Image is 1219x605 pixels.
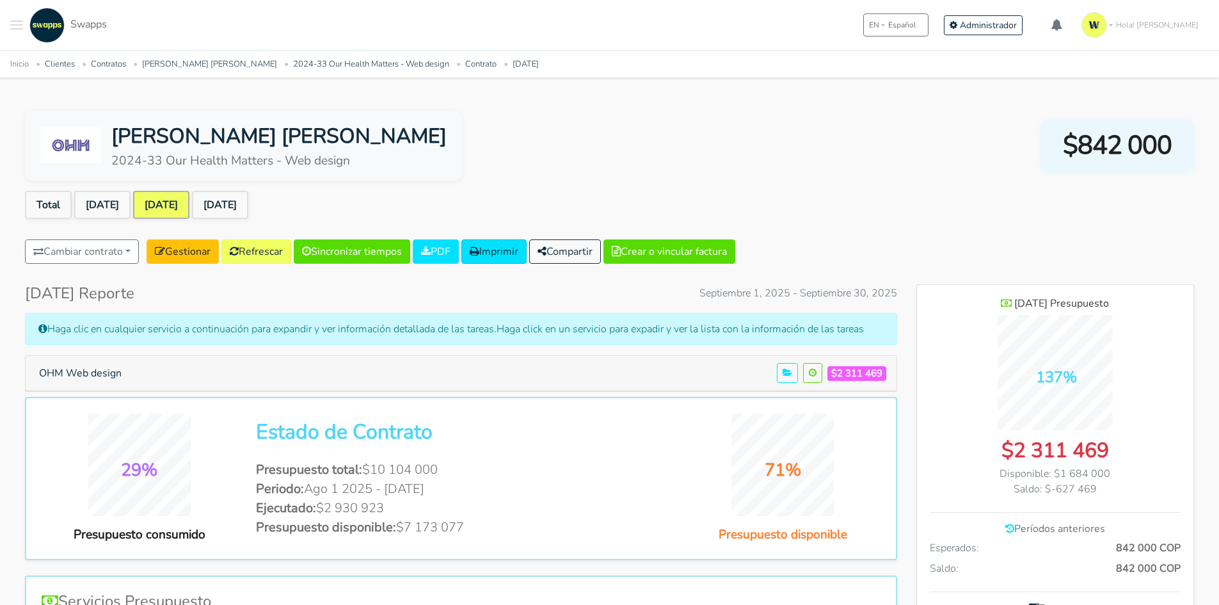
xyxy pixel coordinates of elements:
[461,239,527,264] a: Imprimir
[827,366,886,381] span: $2 311 469
[74,191,131,219] a: [DATE]
[930,540,979,556] span: Esperados:
[192,191,248,219] a: [DATE]
[413,239,459,264] a: PDF
[1116,540,1181,556] span: 842 000 COP
[10,58,29,70] a: Inicio
[1014,296,1109,311] span: [DATE] Presupuesto
[26,8,107,43] a: Swapps
[888,19,916,31] span: Español
[256,519,396,536] span: Presupuesto disponible:
[930,481,1181,497] div: Saldo: $-627 469
[863,13,928,36] button: ENEspañol
[25,313,897,345] div: Haga clic en cualquier servicio a continuación para expandir y ver información detallada de las t...
[142,58,277,70] a: [PERSON_NAME] [PERSON_NAME]
[960,19,1017,31] span: Administrador
[91,58,126,70] a: Contratos
[930,561,959,576] span: Saldo:
[603,239,735,264] button: Crear o vincular factura
[31,361,130,385] button: OHM Web design
[293,58,449,70] a: 2024-33 Our Health Matters - Web design
[1076,7,1209,43] a: Hola! [PERSON_NAME]
[10,8,23,43] button: Toggle navigation menu
[930,435,1181,466] div: $2 311 469
[256,499,316,517] span: Ejecutado:
[45,58,75,70] a: Clientes
[1116,19,1199,31] span: Hola! [PERSON_NAME]
[147,239,219,264] a: Gestionar
[111,152,447,170] div: 2024-33 Our Health Matters - Web design
[294,239,410,264] a: Sincronizar tiempos
[256,461,362,478] span: Presupuesto total:
[256,460,665,480] li: $10 104 000
[685,526,880,544] div: Presupuesto disponible
[40,127,101,163] img: Maria Alejandra Orjuela Ramirez
[465,58,497,70] a: Contrato
[1081,12,1107,38] img: isotipo-3-3e143c57.png
[25,239,139,264] button: Cambiar contrato
[256,518,665,537] li: $7 173 077
[256,420,665,444] h2: Estado de Contrato
[42,526,237,544] div: Presupuesto consumido
[221,239,291,264] a: Refrescar
[111,121,447,152] div: [PERSON_NAME] [PERSON_NAME]
[529,239,601,264] button: Compartir
[256,480,304,497] span: Periodo:
[25,284,134,303] h4: [DATE] Reporte
[1116,561,1181,576] span: 842 000 COP
[256,480,665,499] li: Ago 1 2025 - [DATE]
[513,58,539,70] a: [DATE]
[25,191,72,219] a: Total
[699,286,897,301] span: Septiembre 1, 2025 - Septiembre 30, 2025
[930,523,1181,535] h6: Períodos anteriores
[70,17,107,31] span: Swapps
[944,15,1023,35] a: Administrador
[930,466,1181,481] div: Disponible: $1 684 000
[133,191,189,219] a: [DATE]
[1063,126,1172,165] span: $842 000
[256,499,665,518] li: $2 930 923
[29,8,65,43] img: swapps-linkedin-v2.jpg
